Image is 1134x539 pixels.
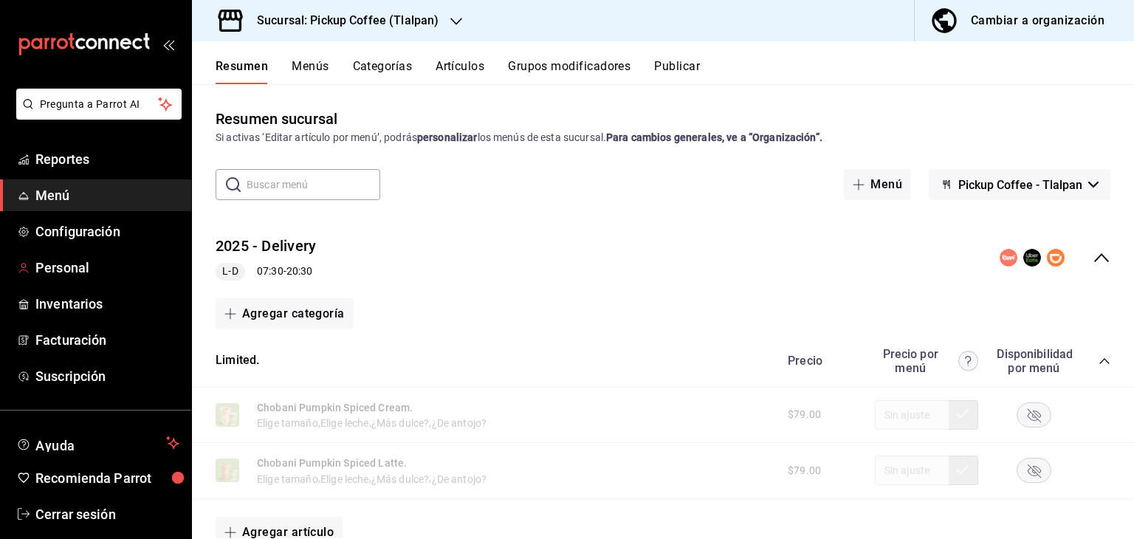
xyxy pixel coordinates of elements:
button: open_drawer_menu [162,38,174,50]
div: Precio [773,354,867,368]
span: Pickup Coffee - Tlalpan [958,178,1082,192]
span: Facturación [35,330,179,350]
button: Menús [292,59,329,84]
span: Recomienda Parrot [35,468,179,488]
span: Reportes [35,149,179,169]
div: Si activas ‘Editar artículo por menú’, podrás los menús de esta sucursal. [216,130,1110,145]
button: Agregar categoría [216,298,354,329]
div: Cambiar a organización [971,10,1104,31]
button: Categorías [353,59,413,84]
button: Artículos [436,59,484,84]
a: Pregunta a Parrot AI [10,107,182,123]
span: L-D [216,264,244,279]
div: navigation tabs [216,59,1134,84]
button: Pregunta a Parrot AI [16,89,182,120]
span: Inventarios [35,294,179,314]
span: Configuración [35,222,179,241]
h3: Sucursal: Pickup Coffee (Tlalpan) [245,12,439,30]
input: Buscar menú [247,170,380,199]
button: collapse-category-row [1099,355,1110,367]
span: Menú [35,185,179,205]
span: Personal [35,258,179,278]
button: Grupos modificadores [508,59,630,84]
span: Pregunta a Parrot AI [40,97,159,112]
div: 07:30 - 20:30 [216,263,316,281]
div: collapse-menu-row [192,224,1134,292]
button: 2025 - Delivery [216,236,316,257]
span: Ayuda [35,434,160,452]
button: Pickup Coffee - Tlalpan [929,169,1110,200]
strong: Para cambios generales, ve a “Organización”. [606,131,822,143]
div: Resumen sucursal [216,108,337,130]
button: Limited. [216,352,259,369]
span: Cerrar sesión [35,504,179,524]
div: Disponibilidad por menú [997,347,1071,375]
button: Menú [844,169,911,200]
button: Resumen [216,59,268,84]
span: Suscripción [35,366,179,386]
div: Precio por menú [875,347,978,375]
button: Publicar [654,59,700,84]
strong: personalizar [417,131,478,143]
